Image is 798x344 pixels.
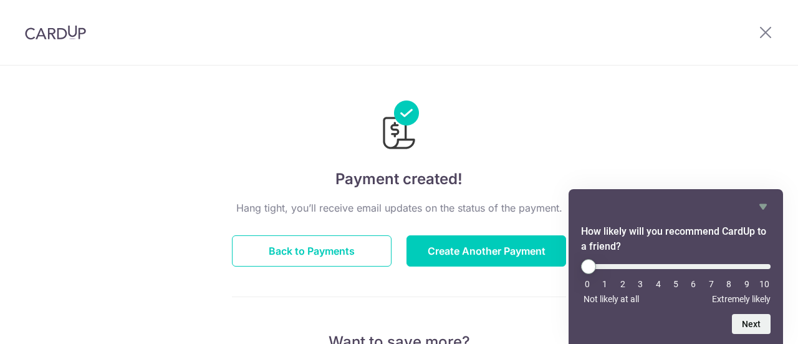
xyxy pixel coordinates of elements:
li: 6 [687,279,699,289]
button: Back to Payments [232,235,392,267]
div: How likely will you recommend CardUp to a friend? Select an option from 0 to 10, with 0 being Not... [581,259,771,304]
li: 1 [598,279,611,289]
li: 9 [741,279,753,289]
li: 2 [617,279,629,289]
li: 0 [581,279,594,289]
div: How likely will you recommend CardUp to a friend? Select an option from 0 to 10, with 0 being Not... [581,199,771,334]
h4: Payment created! [232,168,566,190]
li: 5 [670,279,682,289]
p: Hang tight, you’ll receive email updates on the status of the payment. [232,200,566,215]
span: Extremely likely [712,294,771,304]
span: Not likely at all [584,294,639,304]
button: Hide survey [756,199,771,214]
h2: How likely will you recommend CardUp to a friend? Select an option from 0 to 10, with 0 being Not... [581,224,771,254]
li: 8 [723,279,735,289]
li: 4 [652,279,665,289]
li: 10 [758,279,771,289]
button: Create Another Payment [406,235,566,267]
img: CardUp [25,25,86,40]
li: 3 [634,279,647,289]
li: 7 [705,279,718,289]
button: Next question [732,314,771,334]
img: Payments [379,101,419,153]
